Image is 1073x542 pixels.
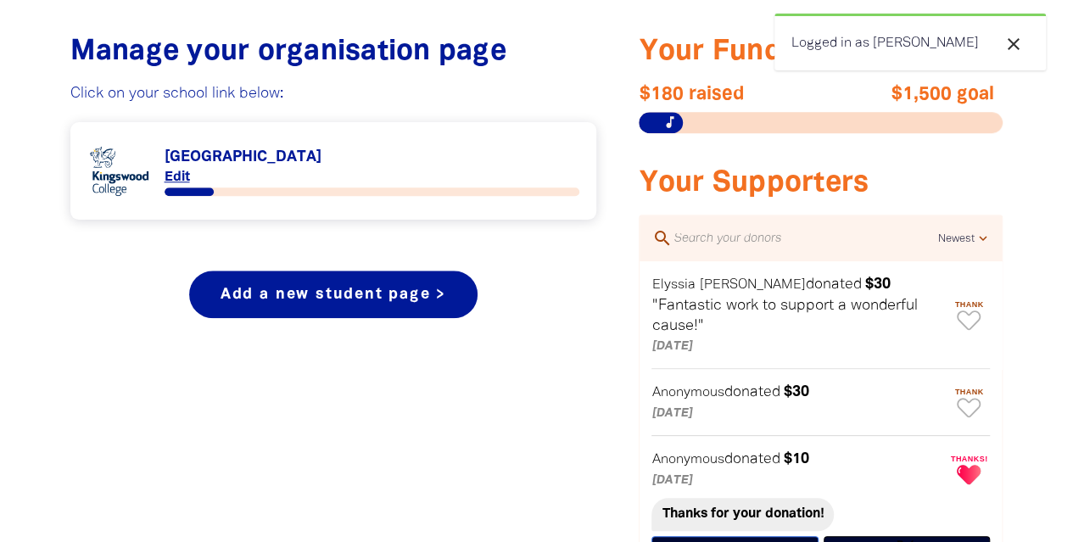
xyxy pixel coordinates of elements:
div: Thanks for your donation! [651,498,834,530]
em: Anonymous [651,387,724,399]
p: [DATE] [651,404,944,424]
i: search [651,228,672,249]
p: "Fantastic work to support a wonderful cause!" [651,296,944,337]
span: Manage your organisation page [70,39,506,65]
p: [DATE] [651,337,944,357]
span: Thank [947,388,990,396]
span: Your Supporters [639,170,869,197]
button: Thank [947,293,990,337]
input: Search your donors [672,227,937,249]
a: Add a new student page > [189,271,478,318]
p: [DATE] [651,471,944,491]
span: donated [724,385,780,399]
em: Elyssia [651,279,695,291]
div: Paginated content [87,139,580,203]
p: Click on your school link below: [70,84,597,104]
em: $30 [864,277,890,291]
i: close [1003,34,1024,54]
span: $1,500 goal [812,84,994,104]
em: [PERSON_NAME] [699,279,805,291]
span: $180 raised [639,84,821,104]
span: Your Fundraising [639,39,875,65]
div: Logged in as [PERSON_NAME] [774,14,1046,70]
i: music_note [662,115,678,130]
em: $30 [783,385,808,399]
span: donated [724,452,780,466]
span: Thank [947,300,990,309]
button: Thank [947,381,990,424]
span: donated [805,277,861,291]
em: Anonymous [651,454,724,466]
button: close [998,33,1029,55]
em: $10 [783,452,808,466]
